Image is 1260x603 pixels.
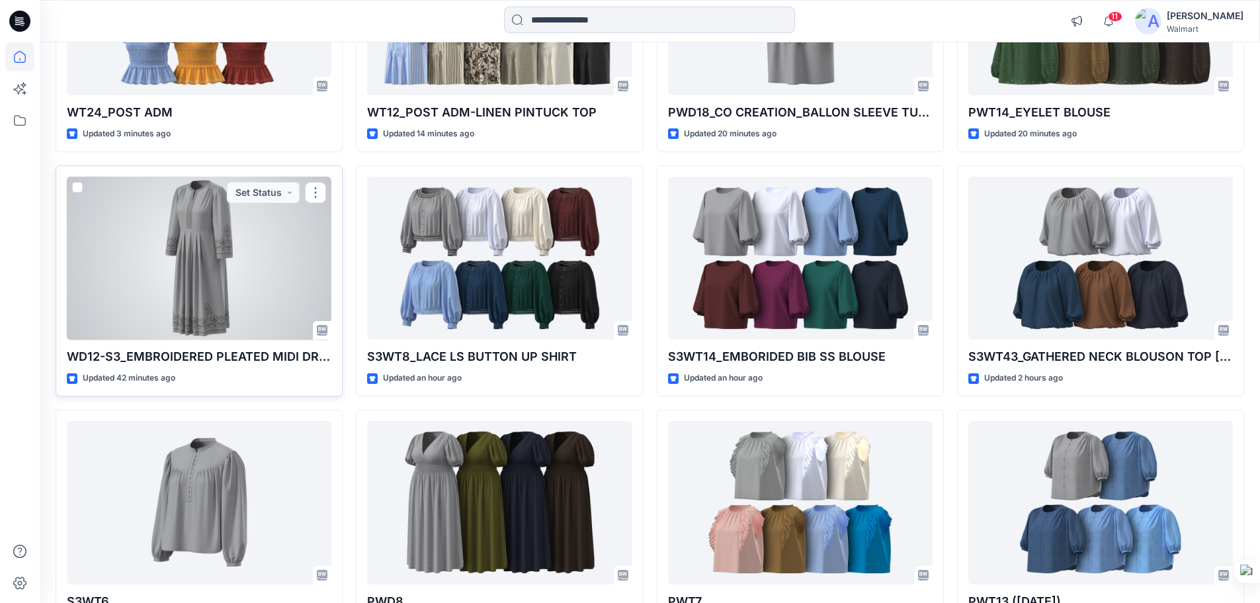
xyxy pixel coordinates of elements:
[67,421,331,584] a: S3WT6
[668,348,933,366] p: S3WT14_EMBORIDED BIB SS BLOUSE
[984,127,1077,141] p: Updated 20 minutes ago
[984,371,1063,385] p: Updated 2 hours ago
[367,103,632,122] p: WT12_POST ADM-LINEN PINTUCK TOP
[383,127,474,141] p: Updated 14 minutes ago
[668,177,933,340] a: S3WT14_EMBORIDED BIB SS BLOUSE
[367,348,632,366] p: S3WT8_LACE LS BUTTON UP SHIRT
[668,103,933,122] p: PWD18_CO CREATION_BALLON SLEEVE TUNIC DRESS
[968,421,1233,584] a: PWT13 (15-09-25)
[968,103,1233,122] p: PWT14_EYELET BLOUSE
[83,371,175,385] p: Updated 42 minutes ago
[1108,11,1122,22] span: 11
[367,177,632,340] a: S3WT8_LACE LS BUTTON UP SHIRT
[67,348,331,366] p: WD12-S3_EMBROIDERED PLEATED MIDI DRESS
[684,371,763,385] p: Updated an hour ago
[83,127,171,141] p: Updated 3 minutes ago
[1135,8,1161,34] img: avatar
[1167,8,1243,24] div: [PERSON_NAME]
[383,371,462,385] p: Updated an hour ago
[668,421,933,584] a: PWT7
[67,177,331,340] a: WD12-S3_EMBROIDERED PLEATED MIDI DRESS
[968,177,1233,340] a: S3WT43_GATHERED NECK BLOUSON TOP [15-09-25]
[67,103,331,122] p: WT24_POST ADM
[968,348,1233,366] p: S3WT43_GATHERED NECK BLOUSON TOP [[DATE]]
[1167,24,1243,34] div: Walmart
[367,421,632,584] a: PWD8
[684,127,777,141] p: Updated 20 minutes ago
